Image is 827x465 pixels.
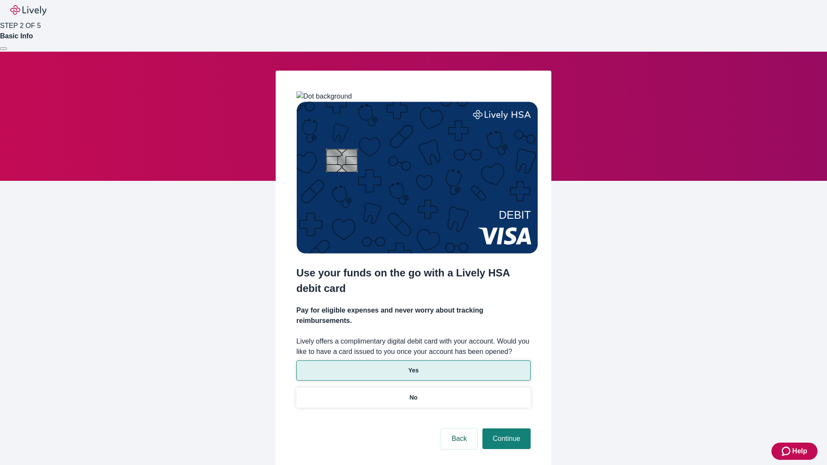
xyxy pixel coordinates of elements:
[296,102,538,254] img: Debit card
[296,265,531,296] h2: Use your funds on the go with a Lively HSA debit card
[10,5,47,15] img: Lively
[441,428,477,449] button: Back
[408,366,419,375] p: Yes
[296,387,531,408] button: No
[296,336,531,357] label: Lively offers a complimentary digital debit card with your account. Would you like to have a card...
[296,305,531,326] h4: Pay for eligible expenses and never worry about tracking reimbursements.
[296,360,531,381] button: Yes
[782,446,792,456] svg: Zendesk support icon
[296,91,352,102] img: Dot background
[792,446,807,456] span: Help
[771,443,818,460] button: Zendesk support iconHelp
[482,428,531,449] button: Continue
[410,393,418,402] p: No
